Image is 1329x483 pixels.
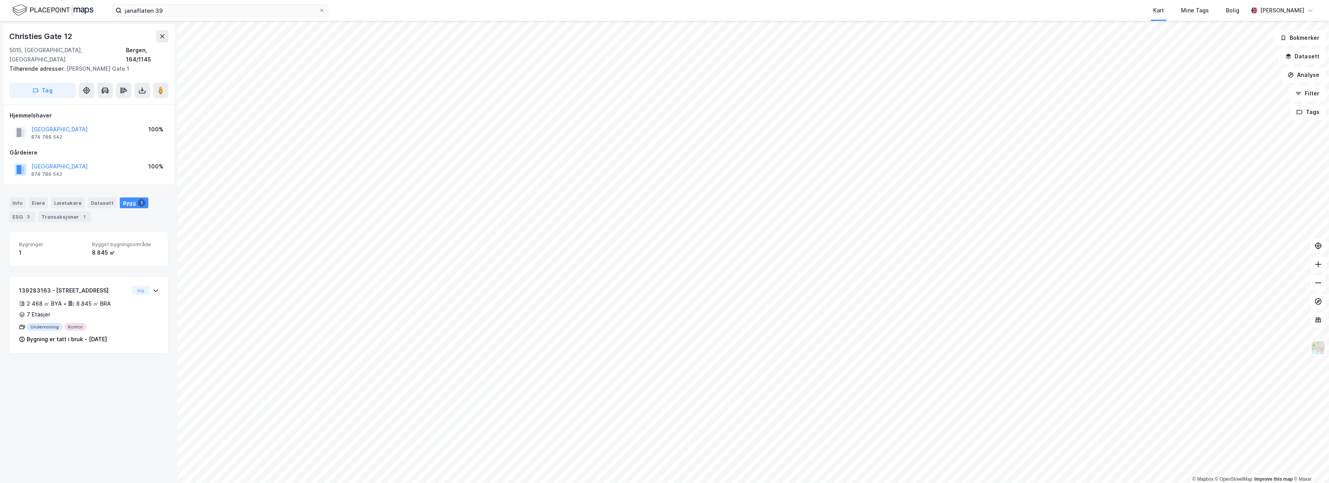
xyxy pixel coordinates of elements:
[1290,446,1329,483] iframe: Chat Widget
[19,248,86,257] div: 1
[1260,6,1304,15] div: [PERSON_NAME]
[1279,49,1326,64] button: Datasett
[9,30,74,43] div: Christies Gate 12
[1311,340,1326,355] img: Z
[1254,476,1293,482] a: Improve this map
[19,241,86,248] span: Bygninger
[1192,476,1213,482] a: Mapbox
[1281,67,1326,83] button: Analyse
[12,3,93,17] img: logo.f888ab2527a4732fd821a326f86c7f29.svg
[92,241,159,248] span: Bygget bygningsområde
[19,286,129,295] div: 139283163 - [STREET_ADDRESS]
[63,301,66,307] div: •
[51,197,85,208] div: Leietakere
[27,299,62,308] div: 2 468 ㎡ BYA
[31,171,62,177] div: 874 789 542
[1181,6,1209,15] div: Mine Tags
[1274,30,1326,46] button: Bokmerker
[1215,476,1253,482] a: OpenStreetMap
[1290,446,1329,483] div: Kontrollprogram for chat
[138,199,145,207] div: 1
[1153,6,1164,15] div: Kart
[92,248,159,257] div: 8 845 ㎡
[9,197,25,208] div: Info
[1226,6,1239,15] div: Bolig
[9,65,66,72] span: Tilhørende adresser:
[9,83,76,98] button: Tag
[1289,86,1326,101] button: Filter
[148,125,163,134] div: 100%
[31,134,62,140] div: 874 789 542
[9,46,126,64] div: 5015, [GEOGRAPHIC_DATA], [GEOGRAPHIC_DATA]
[1290,104,1326,120] button: Tags
[80,213,88,221] div: 1
[88,197,117,208] div: Datasett
[27,335,107,344] div: Bygning er tatt i bruk - [DATE]
[9,211,35,222] div: ESG
[10,111,168,120] div: Hjemmelshaver
[132,286,150,295] button: Vis
[38,211,91,222] div: Transaksjoner
[27,310,50,319] div: 7 Etasjer
[148,162,163,171] div: 100%
[24,213,32,221] div: 3
[122,5,319,16] input: Søk på adresse, matrikkel, gårdeiere, leietakere eller personer
[10,148,168,157] div: Gårdeiere
[126,46,168,64] div: Bergen, 164/1145
[120,197,148,208] div: Bygg
[29,197,48,208] div: Eiere
[76,299,111,308] div: 8 845 ㎡ BRA
[9,64,162,73] div: [PERSON_NAME] Gate 1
